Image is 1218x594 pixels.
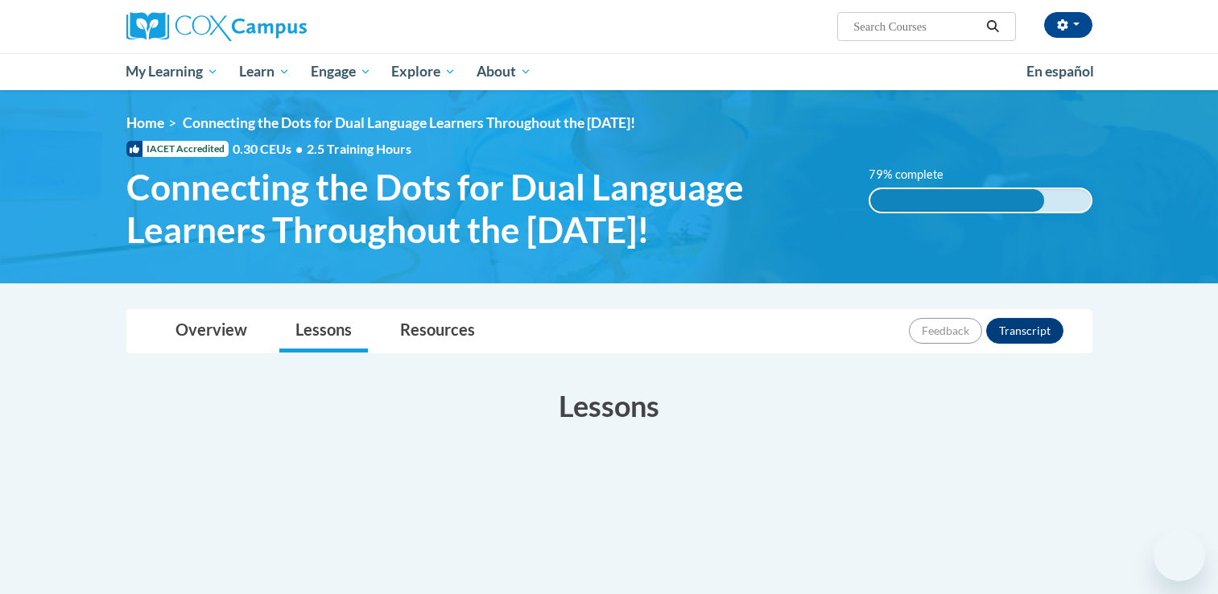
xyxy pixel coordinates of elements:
[1016,55,1104,89] a: En español
[852,17,981,36] input: Search Courses
[391,62,456,81] span: Explore
[126,141,229,157] span: IACET Accredited
[909,318,982,344] button: Feedback
[870,189,1044,212] div: 79% complete
[1154,530,1205,581] iframe: Button to launch messaging window
[986,318,1063,344] button: Transcript
[869,166,961,184] label: 79% complete
[233,140,307,158] span: 0.30 CEUs
[384,310,491,353] a: Resources
[183,114,635,131] span: Connecting the Dots for Dual Language Learners Throughout the [DATE]!
[381,53,466,90] a: Explore
[126,12,307,41] img: Cox Campus
[279,310,368,353] a: Lessons
[1026,63,1094,80] span: En español
[466,53,542,90] a: About
[126,62,218,81] span: My Learning
[1044,12,1092,38] button: Account Settings
[126,386,1092,426] h3: Lessons
[229,53,300,90] a: Learn
[239,62,290,81] span: Learn
[307,141,411,156] span: 2.5 Training Hours
[126,114,164,131] a: Home
[126,166,845,251] span: Connecting the Dots for Dual Language Learners Throughout the [DATE]!
[159,310,263,353] a: Overview
[116,53,229,90] a: My Learning
[311,62,371,81] span: Engage
[102,53,1117,90] div: Main menu
[300,53,382,90] a: Engage
[477,62,531,81] span: About
[981,17,1005,36] button: Search
[295,141,303,156] span: •
[126,12,432,41] a: Cox Campus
